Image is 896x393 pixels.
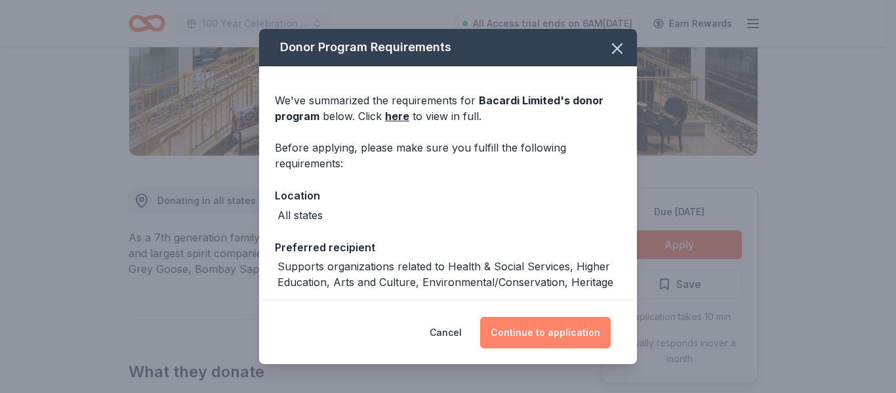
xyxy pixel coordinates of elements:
div: Preferred recipient [275,239,621,256]
div: Donor Program Requirements [259,29,637,66]
button: Cancel [430,317,462,348]
a: here [385,108,409,124]
div: Before applying, please make sure you fulfill the following requirements: [275,140,621,171]
div: We've summarized the requirements for below. Click to view in full. [275,93,621,124]
div: All states [277,207,323,223]
div: Supports organizations related to Health & Social Services, Higher Education, Arts and Culture, E... [277,259,621,290]
button: Continue to application [480,317,611,348]
div: Location [275,187,621,204]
